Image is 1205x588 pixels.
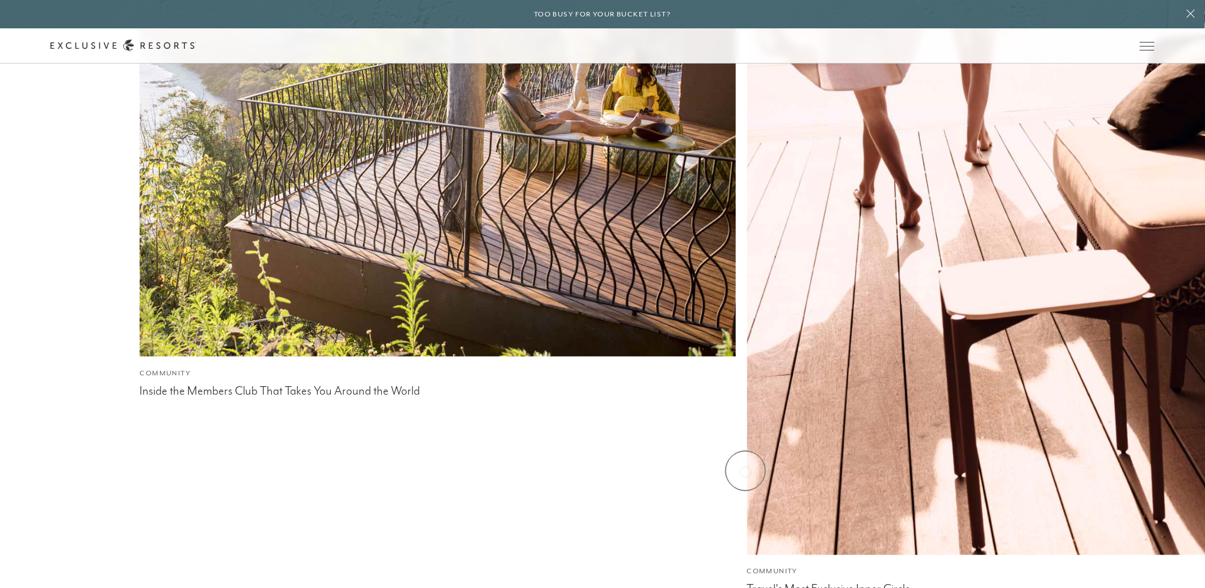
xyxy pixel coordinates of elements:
iframe: Qualified Messenger [1194,577,1205,588]
div: Inside the Members Club That Takes You Around the World [140,381,735,398]
div: Community [140,368,735,379]
button: Open navigation [1140,42,1155,50]
h6: Too busy for your bucket list? [534,9,671,20]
